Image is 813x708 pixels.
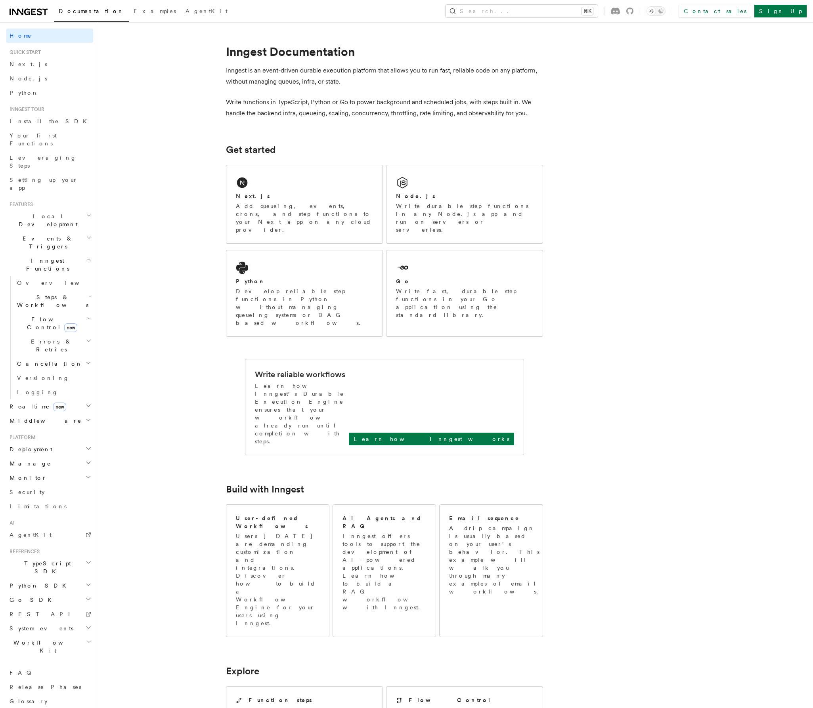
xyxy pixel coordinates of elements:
[6,639,86,655] span: Workflow Kit
[342,532,427,611] p: Inngest offers tools to support the development of AI-powered applications. Learn how to build a ...
[226,65,543,87] p: Inngest is an event-driven durable execution platform that allows you to run fast, reliable code ...
[6,485,93,499] a: Security
[6,680,93,694] a: Release Phases
[386,250,543,337] a: GoWrite fast, durable step functions in your Go application using the standard library.
[396,287,533,319] p: Write fast, durable step functions in your Go application using the standard library.
[6,499,93,513] a: Limitations
[10,118,92,124] span: Install the SDK
[6,520,15,526] span: AI
[6,399,93,414] button: Realtimenew
[6,621,93,635] button: System events
[6,607,93,621] a: REST API
[255,382,349,445] p: Learn how Inngest's Durable Execution Engine ensures that your workflow already run until complet...
[6,212,86,228] span: Local Development
[249,696,312,704] h2: Function steps
[6,257,86,273] span: Inngest Functions
[6,128,93,151] a: Your first Functions
[6,596,56,604] span: Go SDK
[255,369,345,380] h2: Write reliable workflows
[6,548,40,555] span: References
[14,371,93,385] a: Versioning
[6,403,66,410] span: Realtime
[6,460,51,468] span: Manage
[14,385,93,399] a: Logging
[181,2,232,21] a: AgentKit
[6,57,93,71] a: Next.js
[10,503,67,510] span: Limitations
[10,684,81,690] span: Release Phases
[14,290,93,312] button: Steps & Workflows
[14,276,93,290] a: Overview
[6,114,93,128] a: Install the SDK
[10,532,52,538] span: AgentKit
[6,49,41,55] span: Quick start
[6,471,93,485] button: Monitor
[226,144,275,155] a: Get started
[6,666,93,680] a: FAQ
[6,254,93,276] button: Inngest Functions
[53,403,66,411] span: new
[449,514,520,522] h2: Email sequence
[186,8,228,14] span: AgentKit
[6,29,93,43] a: Home
[6,414,93,428] button: Middleware
[17,389,58,395] span: Logging
[6,456,93,471] button: Manage
[226,165,383,244] a: Next.jsAdd queueing, events, crons, and step functions to your Next app on any cloud provider.
[236,514,319,530] h2: User-defined Workflows
[342,514,427,530] h2: AI Agents and RAG
[10,611,77,617] span: REST API
[10,132,57,147] span: Your first Functions
[6,235,86,250] span: Events & Triggers
[129,2,181,21] a: Examples
[10,489,45,495] span: Security
[354,435,509,443] p: Learn how Inngest works
[386,165,543,244] a: Node.jsWrite durable step functions in any Node.js app and run on servers or serverless.
[446,5,598,17] button: Search...⌘K
[236,277,265,285] h2: Python
[54,2,129,22] a: Documentation
[396,202,533,234] p: Write durable step functions in any Node.js app and run on servers or serverless.
[6,578,93,593] button: Python SDK
[409,696,491,704] h2: Flow Control
[6,417,82,425] span: Middleware
[6,474,47,482] span: Monitor
[6,71,93,86] a: Node.js
[14,315,87,331] span: Flow Control
[59,8,124,14] span: Documentation
[226,97,543,119] p: Write functions in TypeScript, Python or Go to power background and scheduled jobs, with steps bu...
[6,173,93,195] a: Setting up your app
[6,445,52,453] span: Deployment
[226,250,383,337] a: PythonDevelop reliable step functions in Python without managing queueing systems or DAG based wo...
[14,312,93,334] button: Flow Controlnew
[10,155,77,169] span: Leveraging Steps
[6,442,93,456] button: Deployment
[582,7,593,15] kbd: ⌘K
[439,504,543,637] a: Email sequenceA drip campaign is usually based on your user's behavior. This example will walk yo...
[349,433,514,445] a: Learn how Inngest works
[236,202,373,234] p: Add queueing, events, crons, and step functions to your Next app on any cloud provider.
[14,357,93,371] button: Cancellation
[6,582,71,590] span: Python SDK
[6,86,93,100] a: Python
[6,231,93,254] button: Events & Triggers
[14,360,82,368] span: Cancellation
[6,624,73,632] span: System events
[6,559,86,575] span: TypeScript SDK
[6,556,93,578] button: TypeScript SDK
[14,338,86,353] span: Errors & Retries
[226,504,329,637] a: User-defined WorkflowsUsers [DATE] are demanding customization and integrations. Discover how to ...
[10,698,48,704] span: Glossary
[64,323,77,332] span: new
[6,209,93,231] button: Local Development
[396,277,410,285] h2: Go
[10,61,47,67] span: Next.js
[754,5,807,17] a: Sign Up
[236,532,319,627] p: Users [DATE] are demanding customization and integrations. Discover how to build a Workflow Engin...
[226,44,543,59] h1: Inngest Documentation
[6,201,33,208] span: Features
[226,484,304,495] a: Build with Inngest
[6,528,93,542] a: AgentKit
[10,670,35,676] span: FAQ
[6,276,93,399] div: Inngest Functions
